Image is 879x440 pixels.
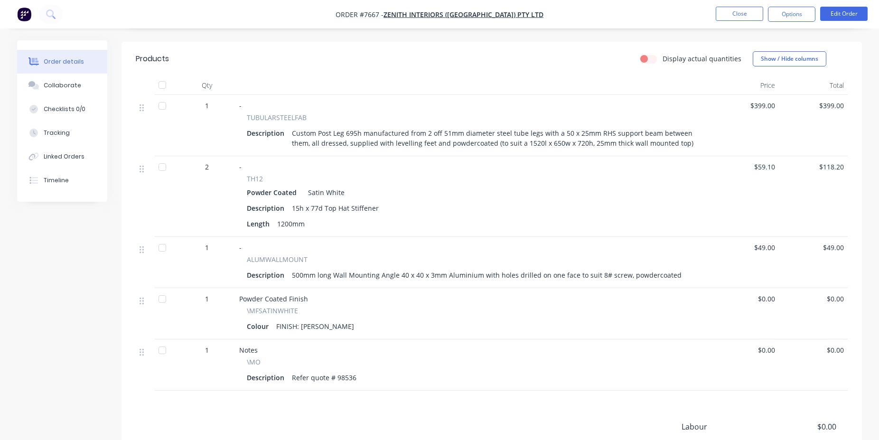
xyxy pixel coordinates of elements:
[205,243,209,253] span: 1
[247,174,263,184] span: TH12
[247,268,288,282] div: Description
[17,7,31,21] img: Factory
[272,319,358,333] div: FINISH: [PERSON_NAME]
[247,371,288,384] div: Description
[288,371,360,384] div: Refer quote # 98536
[383,10,543,19] a: Zenith Interiors ([GEOGRAPHIC_DATA]) Pty Ltd
[714,101,775,111] span: $399.00
[766,421,836,432] span: $0.00
[783,243,844,253] span: $49.00
[44,129,70,137] div: Tracking
[304,186,345,199] div: Satin White
[753,51,826,66] button: Show / Hide columns
[247,201,288,215] div: Description
[239,101,242,110] span: -
[239,243,242,252] span: -
[239,294,308,303] span: Powder Coated Finish
[247,217,273,231] div: Length
[205,345,209,355] span: 1
[288,268,685,282] div: 500mm long Wall Mounting Angle 40 x 40 x 3mm Aluminium with holes drilled on one face to suit 8# ...
[783,101,844,111] span: $399.00
[239,162,242,171] span: -
[783,294,844,304] span: $0.00
[239,346,258,355] span: Notes
[247,254,308,264] span: ALUMWALLMOUNT
[336,10,383,19] span: Order #7667 -
[44,152,84,161] div: Linked Orders
[247,357,261,367] span: \MO
[714,294,775,304] span: $0.00
[288,126,699,150] div: Custom Post Leg 695h manufactured from 2 off 51mm diameter steel tube legs with a 50 x 25mm RHS s...
[247,126,288,140] div: Description
[136,53,169,65] div: Products
[768,7,815,22] button: Options
[716,7,763,21] button: Close
[714,345,775,355] span: $0.00
[17,169,107,192] button: Timeline
[17,145,107,169] button: Linked Orders
[714,243,775,253] span: $49.00
[178,76,235,95] div: Qty
[44,57,84,66] div: Order details
[247,112,307,122] span: TUBULARSTEELFAB
[779,76,848,95] div: Total
[44,81,81,90] div: Collaborate
[44,105,85,113] div: Checklists 0/0
[783,162,844,172] span: $118.20
[17,121,107,145] button: Tracking
[205,162,209,172] span: 2
[247,306,298,316] span: \MFSATINWHITE
[820,7,868,21] button: Edit Order
[44,176,69,185] div: Timeline
[663,54,741,64] label: Display actual quantities
[710,76,779,95] div: Price
[783,345,844,355] span: $0.00
[205,294,209,304] span: 1
[247,319,272,333] div: Colour
[17,50,107,74] button: Order details
[682,421,766,432] span: Labour
[714,162,775,172] span: $59.10
[288,201,383,215] div: 15h x 77d Top Hat Stiffener
[17,97,107,121] button: Checklists 0/0
[273,217,309,231] div: 1200mm
[17,74,107,97] button: Collaborate
[205,101,209,111] span: 1
[247,186,300,199] div: Powder Coated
